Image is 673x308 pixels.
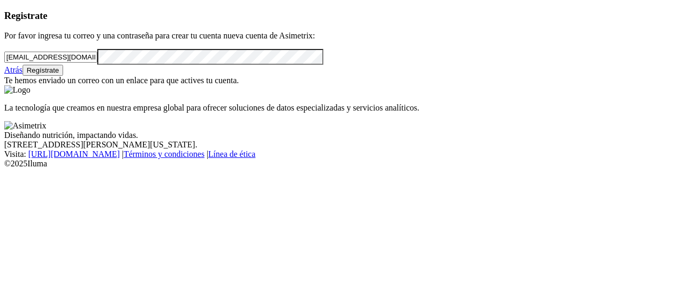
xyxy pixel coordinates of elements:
div: [STREET_ADDRESS][PERSON_NAME][US_STATE]. [4,140,669,150]
h3: Registrate [4,10,669,22]
p: La tecnología que creamos en nuestra empresa global para ofrecer soluciones de datos especializad... [4,103,669,113]
div: Te hemos enviado un correo con un enlace para que actives tu cuenta. [4,76,669,85]
a: Atrás [4,65,23,74]
a: [URL][DOMAIN_NAME] [28,150,120,158]
p: Por favor ingresa tu correo y una contraseña para crear tu cuenta nueva cuenta de Asimetrix: [4,31,669,41]
button: Regístrate [23,65,64,76]
a: Términos y condiciones [124,150,205,158]
a: Línea de ética [208,150,256,158]
img: Logo [4,85,30,95]
div: © 2025 Iluma [4,159,669,168]
div: Diseñando nutrición, impactando vidas. [4,131,669,140]
div: Visita : | | [4,150,669,159]
img: Asimetrix [4,121,46,131]
input: Tu correo [4,52,97,63]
